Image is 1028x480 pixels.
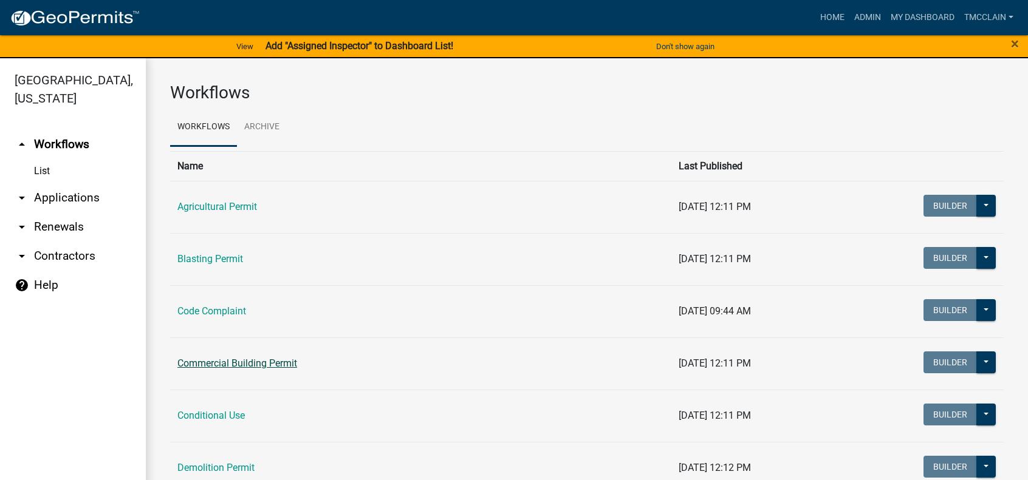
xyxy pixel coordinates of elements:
[923,404,977,425] button: Builder
[177,253,243,265] a: Blasting Permit
[849,6,886,29] a: Admin
[177,462,255,473] a: Demolition Permit
[679,201,751,212] span: [DATE] 12:11 PM
[266,40,453,52] strong: Add "Assigned Inspector" to Dashboard List!
[679,305,751,317] span: [DATE] 09:44 AM
[15,191,29,205] i: arrow_drop_down
[177,305,246,317] a: Code Complaint
[177,201,257,212] a: Agricultural Permit
[959,6,1018,29] a: tmcclain
[1011,36,1019,51] button: Close
[923,351,977,373] button: Builder
[671,151,837,181] th: Last Published
[679,410,751,421] span: [DATE] 12:11 PM
[170,83,1004,103] h3: Workflows
[170,151,671,181] th: Name
[815,6,849,29] a: Home
[923,299,977,321] button: Builder
[651,36,719,56] button: Don't show again
[923,195,977,217] button: Builder
[177,410,245,421] a: Conditional Use
[170,108,237,147] a: Workflows
[923,456,977,478] button: Builder
[237,108,287,147] a: Archive
[15,220,29,234] i: arrow_drop_down
[679,253,751,265] span: [DATE] 12:11 PM
[1011,35,1019,52] span: ×
[231,36,258,56] a: View
[679,462,751,473] span: [DATE] 12:12 PM
[15,137,29,152] i: arrow_drop_up
[886,6,959,29] a: My Dashboard
[177,357,297,369] a: Commercial Building Permit
[15,278,29,292] i: help
[923,247,977,269] button: Builder
[679,357,751,369] span: [DATE] 12:11 PM
[15,249,29,263] i: arrow_drop_down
